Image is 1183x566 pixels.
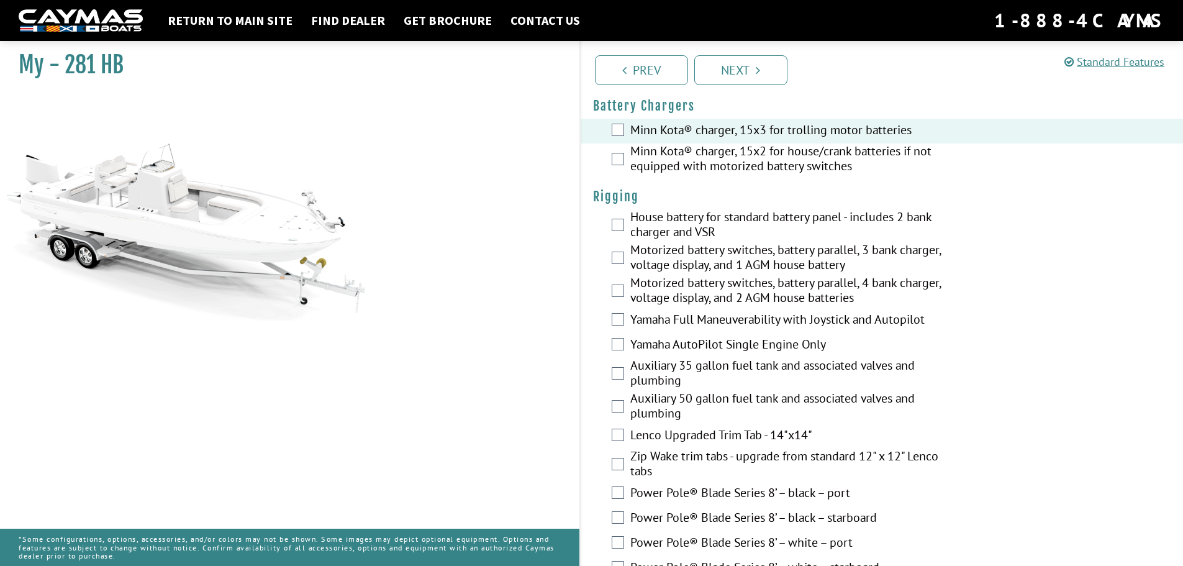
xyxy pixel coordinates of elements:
label: Auxiliary 50 gallon fuel tank and associated valves and plumbing [630,391,962,424]
a: Get Brochure [397,12,498,29]
label: Zip Wake trim tabs - upgrade from standard 12" x 12" Lenco tabs [630,449,962,482]
h1: My - 281 HB [19,51,548,79]
div: 1-888-4CAYMAS [994,7,1164,34]
a: Standard Features [1064,55,1164,69]
label: Minn Kota® charger, 15x3 for trolling motor batteries [630,122,962,140]
label: Motorized battery switches, battery parallel, 4 bank charger, voltage display, and 2 AGM house ba... [630,275,962,308]
label: Yamaha Full Maneuverability with Joystick and Autopilot [630,312,962,330]
label: Minn Kota® charger, 15x2 for house/crank batteries if not equipped with motorized battery switches [630,144,962,176]
label: Power Pole® Blade Series 8’ – black – port [630,485,962,503]
label: House battery for standard battery panel - includes 2 bank charger and VSR [630,209,962,242]
a: Prev [595,55,688,85]
a: Return to main site [161,12,299,29]
label: Motorized battery switches, battery parallel, 3 bank charger, voltage display, and 1 AGM house ba... [630,242,962,275]
a: Find Dealer [305,12,391,29]
label: Power Pole® Blade Series 8’ – black – starboard [630,510,962,528]
p: *Some configurations, options, accessories, and/or colors may not be shown. Some images may depic... [19,529,561,566]
h4: Rigging [593,189,1171,204]
a: Contact Us [504,12,586,29]
a: Next [694,55,787,85]
label: Lenco Upgraded Trim Tab - 14"x14" [630,427,962,445]
h4: Battery Chargers [593,98,1171,114]
label: Power Pole® Blade Series 8’ – white – port [630,535,962,553]
label: Yamaha AutoPilot Single Engine Only [630,337,962,355]
img: white-logo-c9c8dbefe5ff5ceceb0f0178aa75bf4bb51f6bca0971e226c86eb53dfe498488.png [19,9,143,32]
label: Auxiliary 35 gallon fuel tank and associated valves and plumbing [630,358,962,391]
